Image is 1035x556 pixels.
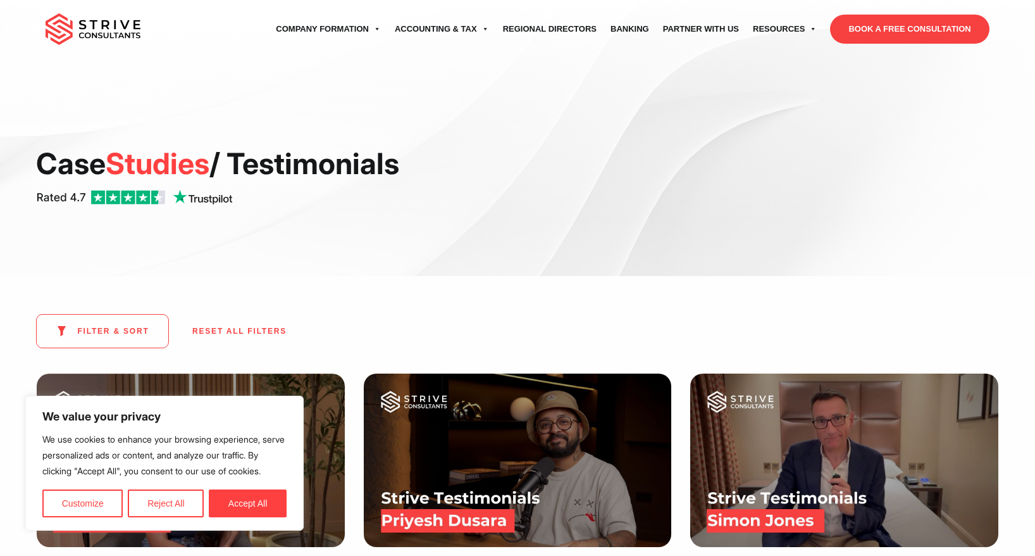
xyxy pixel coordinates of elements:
[77,327,149,336] span: FILTER & SORT
[42,490,123,517] button: Customize
[36,314,168,348] button: FILTER & SORT
[496,11,604,47] a: Regional Directors
[388,11,496,47] a: Accounting & Tax
[209,490,287,517] button: Accept All
[604,11,656,47] a: Banking
[269,11,388,47] a: Company Formation
[42,432,287,479] p: We use cookies to enhance your browsing experience, serve personalized ads or content, and analyz...
[830,15,989,44] a: BOOK A FREE CONSULTATION
[42,409,287,424] p: We value your privacy
[46,13,140,45] img: main-logo.svg
[746,11,824,47] a: Resources
[25,396,304,531] div: We value your privacy
[177,315,302,347] button: RESET ALL FILTERS
[656,11,746,47] a: Partner with Us
[36,146,450,182] h1: Case / Testimonials
[106,146,209,181] span: Studies
[128,490,204,517] button: Reject All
